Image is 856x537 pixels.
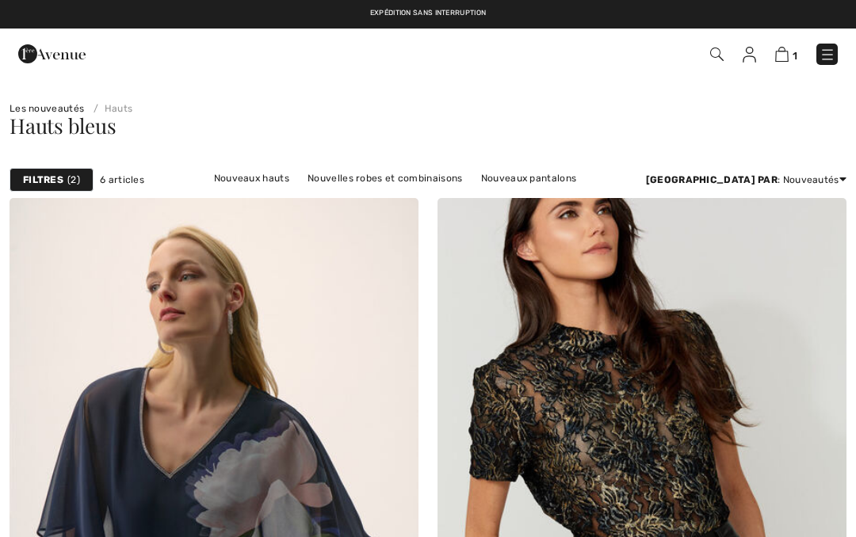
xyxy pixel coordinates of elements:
img: 1ère Avenue [18,38,86,70]
a: Nouvelles robes et combinaisons [300,168,470,189]
a: 1ère Avenue [18,45,86,60]
div: : Nouveautés [646,173,846,187]
strong: Filtres [23,173,63,187]
span: 1 [793,50,797,62]
span: 2 [67,173,80,187]
img: Panier d'achat [775,47,789,62]
img: Menu [820,47,835,63]
a: Nouvelles jupes [500,189,590,209]
strong: [GEOGRAPHIC_DATA] par [646,174,778,185]
span: 6 articles [100,173,144,187]
a: Nouveaux hauts [206,168,297,189]
img: Mes infos [743,47,756,63]
img: Recherche [710,48,724,61]
span: Hauts bleus [10,112,117,139]
a: Nouveaux pantalons [473,168,584,189]
a: Nouvelles vestes et blazers [352,189,497,209]
a: 1 [775,44,797,63]
a: Hauts [87,103,133,114]
a: Les nouveautés [10,103,84,114]
a: Nouveaux pulls et cardigans [201,189,350,209]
